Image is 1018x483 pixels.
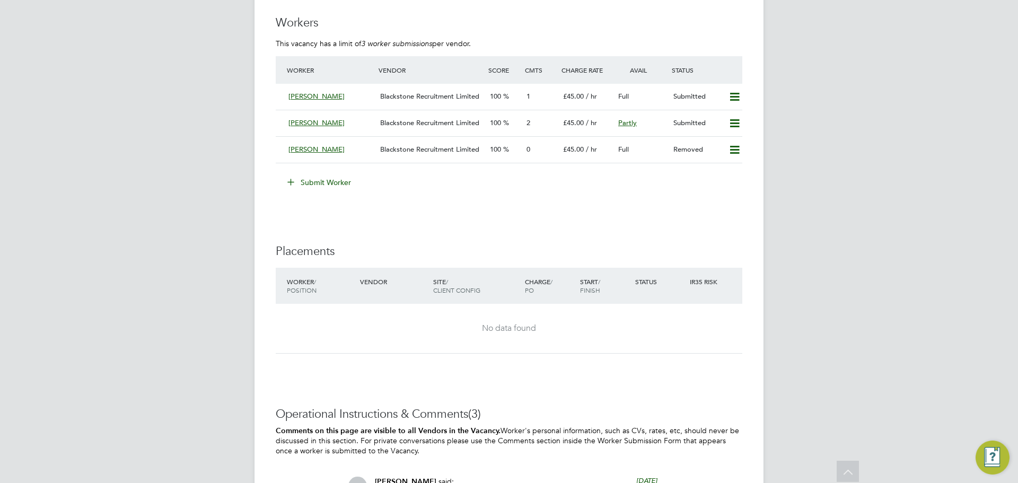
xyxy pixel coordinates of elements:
[618,118,637,127] span: Partly
[431,272,522,300] div: Site
[276,426,742,455] p: Worker's personal information, such as CVs, rates, etc, should never be discussed in this section...
[376,60,486,80] div: Vendor
[586,118,597,127] span: / hr
[486,60,522,80] div: Score
[361,39,432,48] em: 3 worker submissions
[687,272,724,291] div: IR35 Risk
[276,15,742,31] h3: Workers
[669,60,742,80] div: Status
[380,92,479,101] span: Blackstone Recruitment Limited
[276,407,742,422] h3: Operational Instructions & Comments
[357,272,431,291] div: Vendor
[586,92,597,101] span: / hr
[286,323,732,334] div: No data found
[380,145,479,154] span: Blackstone Recruitment Limited
[618,145,629,154] span: Full
[288,145,345,154] span: [PERSON_NAME]
[559,60,614,80] div: Charge Rate
[276,426,501,435] b: Comments on this page are visible to all Vendors in the Vacancy.
[287,277,317,294] span: / Position
[976,441,1010,475] button: Engage Resource Center
[669,88,724,106] div: Submitted
[490,118,501,127] span: 100
[577,272,633,300] div: Start
[490,92,501,101] span: 100
[522,60,559,80] div: Cmts
[563,145,584,154] span: £45.00
[580,277,600,294] span: / Finish
[525,277,552,294] span: / PO
[276,39,742,48] p: This vacancy has a limit of per vendor.
[284,272,357,300] div: Worker
[526,145,530,154] span: 0
[284,60,376,80] div: Worker
[669,141,724,159] div: Removed
[276,244,742,259] h3: Placements
[633,272,688,291] div: Status
[490,145,501,154] span: 100
[526,92,530,101] span: 1
[526,118,530,127] span: 2
[288,118,345,127] span: [PERSON_NAME]
[614,60,669,80] div: Avail
[522,272,577,300] div: Charge
[563,92,584,101] span: £45.00
[280,174,359,191] button: Submit Worker
[669,115,724,132] div: Submitted
[563,118,584,127] span: £45.00
[288,92,345,101] span: [PERSON_NAME]
[468,407,481,421] span: (3)
[380,118,479,127] span: Blackstone Recruitment Limited
[618,92,629,101] span: Full
[586,145,597,154] span: / hr
[433,277,480,294] span: / Client Config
